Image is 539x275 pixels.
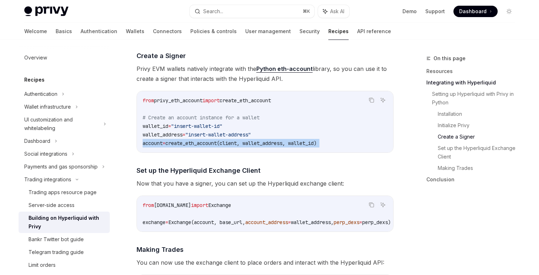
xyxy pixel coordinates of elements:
a: Wallets [126,23,144,40]
a: Python eth-account [256,65,313,73]
a: Recipes [328,23,349,40]
h5: Recipes [24,76,45,84]
div: Bankr Twitter bot guide [29,235,84,244]
span: account_address [245,219,288,225]
span: Create a Signer [137,51,186,61]
span: Dashboard [459,8,487,15]
a: Resources [426,66,520,77]
a: Set up the Hyperliquid Exchange Client [438,142,520,162]
span: perp_dexs [334,219,359,225]
a: Policies & controls [190,23,237,40]
img: light logo [24,6,68,16]
span: create_eth_account(client, wallet_address, wallet_id) [165,140,317,146]
a: Overview [19,51,110,64]
a: User management [245,23,291,40]
a: Security [299,23,320,40]
a: Trading apps resource page [19,186,110,199]
span: = [163,140,165,146]
a: API reference [357,23,391,40]
a: Initialize Privy [438,120,520,131]
span: privy_eth_account [154,97,202,104]
a: Demo [402,8,417,15]
div: UI customization and whitelabeling [24,115,99,133]
span: perp_dexs) [362,219,391,225]
a: Integrating with Hyperliquid [426,77,520,88]
span: = [168,123,171,129]
a: Installation [438,108,520,120]
span: # Create an account instance for a wallet [143,114,260,121]
span: "insert-wallet-address" [185,131,251,138]
a: Dashboard [453,6,498,17]
span: exchange [143,219,165,225]
a: Basics [56,23,72,40]
div: Search... [203,7,223,16]
div: Social integrations [24,150,67,158]
a: Making Trades [438,162,520,174]
div: Telegram trading guide [29,248,84,256]
span: ⌘ K [303,9,310,14]
a: Bankr Twitter bot guide [19,233,110,246]
span: On this page [433,54,466,63]
a: Telegram trading guide [19,246,110,259]
span: "insert-wallet-id" [171,123,222,129]
span: import [191,202,208,208]
span: = [288,219,291,225]
div: Trading apps resource page [29,188,97,197]
span: wallet_address [143,131,183,138]
span: from [143,202,154,208]
div: Overview [24,53,47,62]
span: wallet_address, [291,219,334,225]
span: Set up the Hyperliquid Exchange Client [137,166,261,175]
a: Server-side access [19,199,110,212]
div: Server-side access [29,201,75,209]
span: create_eth_account [220,97,271,104]
span: wallet_id [143,123,168,129]
div: Building on Hyperliquid with Privy [29,214,106,231]
span: = [183,131,185,138]
span: Now that you have a signer, you can set up the Hyperliquid exchange client: [137,178,394,188]
button: Copy the contents from the code block [367,200,376,209]
a: Create a Signer [438,131,520,142]
div: Trading integrations [24,175,71,184]
a: Connectors [153,23,182,40]
span: [DOMAIN_NAME] [154,202,191,208]
a: Conclusion [426,174,520,185]
button: Copy the contents from the code block [367,95,376,105]
a: Welcome [24,23,47,40]
span: Exchange [208,202,231,208]
button: Ask AI [378,95,387,105]
a: Setting up Hyperliquid with Privy in Python [432,88,520,108]
div: Payments and gas sponsorship [24,162,98,171]
div: Dashboard [24,137,50,145]
div: Limit orders [29,261,56,269]
span: import [202,97,220,104]
button: Ask AI [378,200,387,209]
span: account [143,140,163,146]
a: Authentication [81,23,117,40]
span: You can now use the exchange client to place orders and interact with the Hyperliquid API: [137,258,394,268]
div: Authentication [24,90,57,98]
span: Privy EVM wallets natively integrate with the library, so you can use it to create a signer that ... [137,64,394,84]
span: Ask AI [330,8,344,15]
span: Making Trades [137,245,184,254]
span: Exchange(account, base_url, [168,219,245,225]
button: Ask AI [318,5,349,18]
a: Building on Hyperliquid with Privy [19,212,110,233]
button: Toggle dark mode [503,6,515,17]
span: = [165,219,168,225]
a: Support [425,8,445,15]
span: from [143,97,154,104]
div: Wallet infrastructure [24,103,71,111]
a: Limit orders [19,259,110,271]
button: Search...⌘K [190,5,314,18]
span: = [359,219,362,225]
